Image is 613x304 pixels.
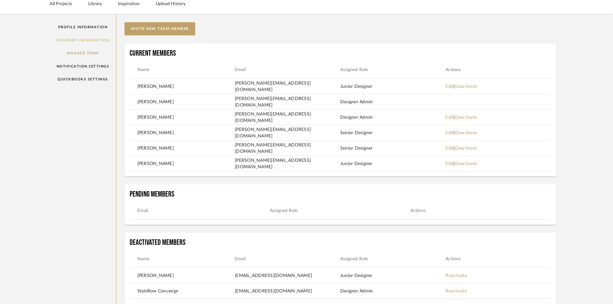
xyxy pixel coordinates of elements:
td: Designer Admin [340,114,446,121]
td: [PERSON_NAME][EMAIL_ADDRESS][DOMAIN_NAME] [235,80,340,93]
td: [PERSON_NAME] [130,272,235,279]
a: Deactivate [455,84,477,89]
th: Email [130,207,270,214]
td: Senior Designer [340,130,446,136]
td: [PERSON_NAME][EMAIL_ADDRESS][DOMAIN_NAME] [235,96,340,108]
button: invite new team member [124,22,195,35]
td: [EMAIL_ADDRESS][DOMAIN_NAME] [235,272,340,279]
th: Actions [410,207,551,214]
h4: Current Members [130,49,551,58]
th: Assigned Role [340,66,446,73]
a: Edit [445,146,453,151]
td: [PERSON_NAME] [130,161,235,167]
h4: Deactivated Members [130,238,551,247]
th: Name [130,255,235,263]
td: | [445,83,551,90]
a: QuickBooks Settings [50,73,116,86]
a: Reactivate [445,289,467,293]
h4: Pending Members [130,189,551,199]
a: Edit [445,84,453,89]
a: Edit [445,131,453,135]
a: Edit [445,161,453,166]
td: [EMAIL_ADDRESS][DOMAIN_NAME] [235,288,340,294]
td: [PERSON_NAME][EMAIL_ADDRESS][DOMAIN_NAME] [235,142,340,155]
a: Company Information [50,34,116,47]
td: StyleRow Concierge [130,288,235,294]
td: [PERSON_NAME] [130,99,235,105]
td: Designer Admin [340,99,446,105]
td: [PERSON_NAME] [130,130,235,136]
td: [PERSON_NAME] [130,83,235,90]
td: Senior Designer [340,145,446,152]
td: Junior Designer [340,272,446,279]
td: [PERSON_NAME][EMAIL_ADDRESS][DOMAIN_NAME] [235,126,340,139]
a: Deactivate [455,146,477,151]
td: Designer Admin [340,288,446,294]
a: Deactivate [455,131,477,135]
a: Deactivate [455,161,477,166]
th: Email [235,255,340,263]
td: [PERSON_NAME][EMAIL_ADDRESS][DOMAIN_NAME] [235,157,340,170]
td: | [445,145,551,152]
td: [PERSON_NAME][EMAIL_ADDRESS][DOMAIN_NAME] [235,111,340,124]
a: Edit [445,115,453,120]
a: Profile Information [50,21,116,34]
a: Notification Settings [50,60,116,73]
td: Junior Designer [340,83,446,90]
th: Actions [445,66,551,73]
td: [PERSON_NAME] [130,114,235,121]
a: Deactivate [455,115,477,120]
th: Email [235,66,340,73]
th: Assigned Role [340,255,446,263]
td: | [445,130,551,136]
td: Junior Designer [340,161,446,167]
th: Name [130,66,235,73]
td: [PERSON_NAME] [130,145,235,152]
th: Assigned Role [270,207,410,214]
td: | [445,114,551,121]
td: | [445,161,551,167]
th: Actions [445,255,551,263]
a: Reactivate [445,273,467,278]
